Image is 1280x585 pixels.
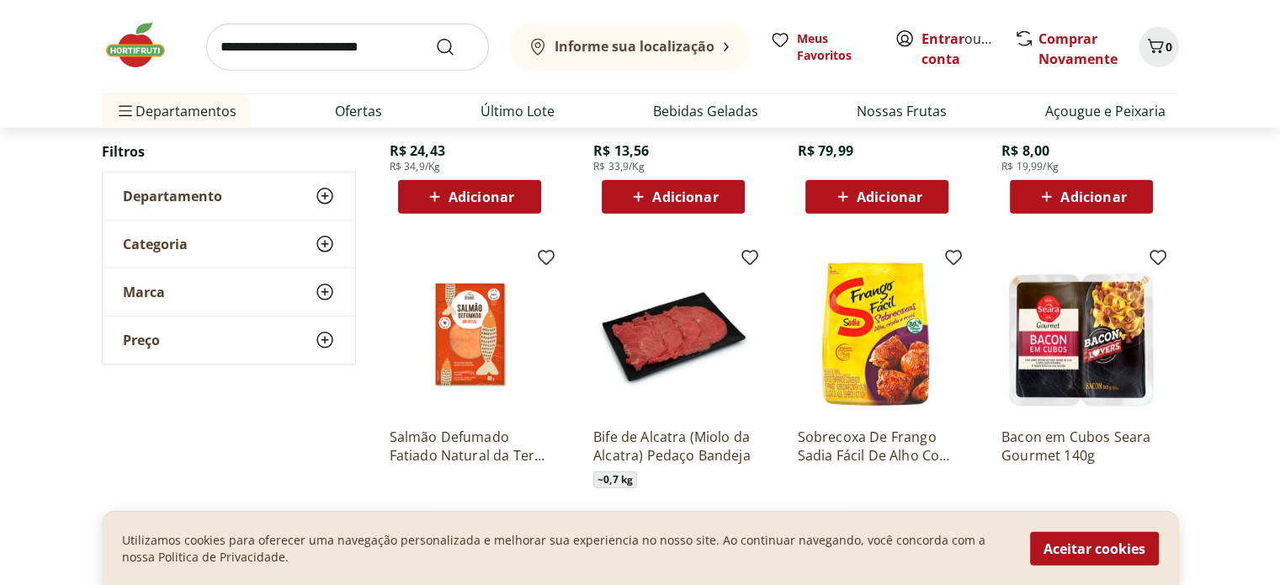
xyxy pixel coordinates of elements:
a: Bebidas Geladas [653,101,758,121]
span: ~ 0,7 kg [593,471,637,488]
button: Informe sua localização [509,24,750,71]
a: Bacon em Cubos Seara Gourmet 140g [1001,428,1161,465]
a: Nossas Frutas [857,101,947,121]
a: Sobrecoxa De Frango Sadia Fácil De Alho Com Cebola Congelada 800G [797,428,957,465]
button: Departamento [103,173,355,220]
span: Categoria [123,236,188,253]
span: Preço [123,332,160,348]
img: Bacon em Cubos Seara Gourmet 140g [1001,254,1161,414]
a: Salmão Defumado Fatiado Natural da Terra 80g [390,428,550,465]
span: R$ 79,99 [797,141,852,160]
a: Açougue e Peixaria [1045,101,1166,121]
span: Meus Favoritos [797,30,874,64]
button: Adicionar [805,180,948,214]
button: Adicionar [602,180,745,214]
span: R$ 19,99/Kg [1001,160,1059,173]
span: R$ 8,00 [1001,141,1049,160]
span: R$ 24,43 [390,141,445,160]
span: Adicionar [652,190,718,204]
img: Bife de Alcatra (Miolo da Alcatra) Pedaço Bandeja [593,254,753,414]
button: Menu [115,91,135,131]
button: Carrinho [1139,27,1179,67]
a: Último Lote [481,101,555,121]
button: Aceitar cookies [1030,531,1159,565]
span: Adicionar [857,190,922,204]
a: Entrar [921,29,964,48]
img: Hortifruti [102,20,186,71]
a: Ofertas [335,101,382,121]
button: Categoria [103,221,355,268]
a: Comprar Novamente [1038,29,1118,68]
span: ou [921,29,996,69]
input: search [206,24,489,71]
button: Submit Search [435,37,475,57]
img: Sobrecoxa De Frango Sadia Fácil De Alho Com Cebola Congelada 800G [797,254,957,414]
span: Marca [123,284,165,300]
span: R$ 33,9/Kg [593,160,645,173]
span: Departamentos [115,91,236,131]
button: Marca [103,269,355,316]
p: Utilizamos cookies para oferecer uma navegação personalizada e melhorar sua experiencia no nosso ... [122,531,1010,565]
span: R$ 13,56 [593,141,649,160]
span: R$ 34,9/Kg [390,160,441,173]
a: Criar conta [921,29,1014,68]
button: Adicionar [1010,180,1153,214]
span: Departamento [123,188,222,205]
span: Adicionar [449,190,514,204]
button: Preço [103,316,355,364]
button: Adicionar [398,180,541,214]
a: Meus Favoritos [770,30,874,64]
span: 0 [1166,39,1172,55]
b: Informe sua localização [555,37,714,56]
span: Adicionar [1060,190,1126,204]
a: Bife de Alcatra (Miolo da Alcatra) Pedaço Bandeja [593,428,753,465]
h2: Filtros [102,135,356,168]
img: Salmão Defumado Fatiado Natural da Terra 80g [390,254,550,414]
